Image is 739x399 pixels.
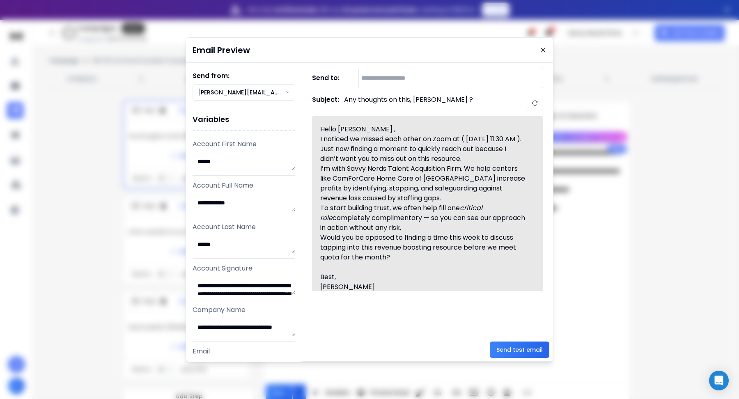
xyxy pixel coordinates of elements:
[193,139,295,149] p: Account First Name
[193,71,295,81] h1: Send from:
[198,88,285,96] p: [PERSON_NAME][EMAIL_ADDRESS][DOMAIN_NAME]
[193,109,295,131] h1: Variables
[709,371,729,390] div: Open Intercom Messenger
[193,44,250,56] h1: Email Preview
[320,233,526,262] div: Would you be opposed to finding a time this week to discuss tapping into this revenue boosting re...
[193,305,295,315] p: Company Name
[320,282,526,292] div: [PERSON_NAME]
[193,222,295,232] p: Account Last Name
[320,203,484,222] em: critical role
[193,264,295,273] p: Account Signature
[320,134,526,164] div: I noticed we missed each other on Zoom at ( [DATE] 11:30 AM ). Just now finding a moment to quick...
[320,203,526,233] div: To start building trust, we often help fill one completely complimentary — so you can see our app...
[344,95,473,111] p: Any thoughts on this, [PERSON_NAME] ?
[193,181,295,190] p: Account Full Name
[193,346,295,356] p: Email
[312,73,345,83] h1: Send to:
[490,342,549,358] button: Send test email
[312,95,339,111] h1: Subject:
[320,164,526,203] div: I’m with Savvy Nerds Talent Acquisition Firm. We help centers like ComForCare Home Care of [GEOGR...
[320,272,526,282] div: Best,
[320,124,526,134] div: Hello [PERSON_NAME] ,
